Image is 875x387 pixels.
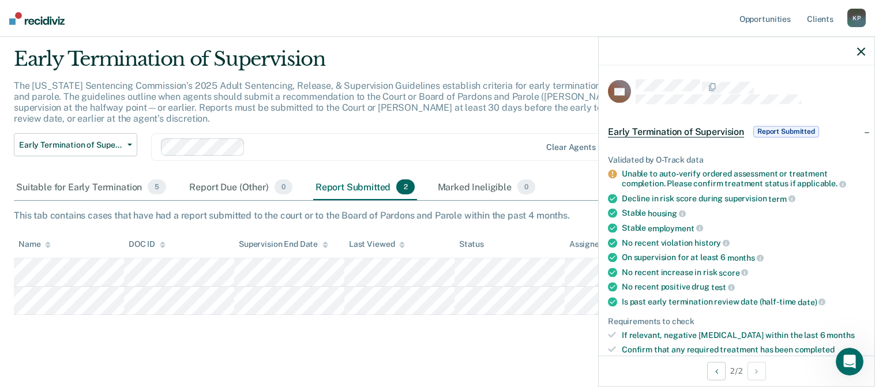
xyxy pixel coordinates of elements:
div: Report Due (Other) [187,175,294,200]
div: Marked Ineligible [435,175,538,200]
div: Validated by O-Track data [608,155,865,164]
span: Early Termination of Supervision [608,126,744,137]
p: The [US_STATE] Sentencing Commission’s 2025 Adult Sentencing, Release, & Supervision Guidelines e... [14,80,654,125]
div: Stable [622,208,865,219]
div: Stable [622,223,865,233]
img: Recidiviz [9,12,65,25]
div: Supervision End Date [239,239,328,249]
div: K P [847,9,866,27]
div: Assigned to [569,239,624,249]
div: No recent positive drug [622,282,865,292]
span: 5 [148,179,166,194]
span: history [694,238,730,247]
div: Last Viewed [349,239,405,249]
span: months [727,253,764,262]
div: Decline in risk score during supervision [622,193,865,204]
div: Early Termination of Supervision [14,47,670,80]
div: No recent violation [622,238,865,248]
div: Name [18,239,51,249]
button: Next Opportunity [748,362,766,380]
div: 2 / 2 [599,355,874,386]
div: Unable to auto-verify ordered assessment or treatment completion. Please confirm treatment status... [622,169,865,189]
span: employment [648,223,703,232]
iframe: Intercom live chat [836,348,863,375]
div: Is past early termination review date (half-time [622,296,865,307]
span: 0 [275,179,292,194]
div: Report Submitted [313,175,417,200]
div: Early Termination of SupervisionReport Submitted [599,113,874,150]
span: 0 [517,179,535,194]
span: housing [648,209,686,218]
span: test [711,283,735,292]
div: Status [459,239,484,249]
div: DOC ID [129,239,166,249]
div: If relevant, negative [MEDICAL_DATA] within the last 6 [622,330,865,340]
span: 2 [396,179,414,194]
div: On supervision for at least 6 [622,253,865,263]
button: Previous Opportunity [707,362,726,380]
div: Clear agents [546,142,595,152]
div: Requirements to check [608,316,865,326]
div: This tab contains cases that have had a report submitted to the court or to the Board of Pardons ... [14,210,861,221]
span: Early Termination of Supervision [19,140,123,150]
span: completed [795,345,835,354]
span: Report Submitted [753,126,819,137]
div: No recent increase in risk [622,267,865,277]
span: date) [798,297,825,306]
span: score [719,268,748,277]
span: term [768,194,795,203]
div: Suitable for Early Termination [14,175,168,200]
span: months [827,330,854,340]
div: Confirm that any required treatment has been [622,345,865,355]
